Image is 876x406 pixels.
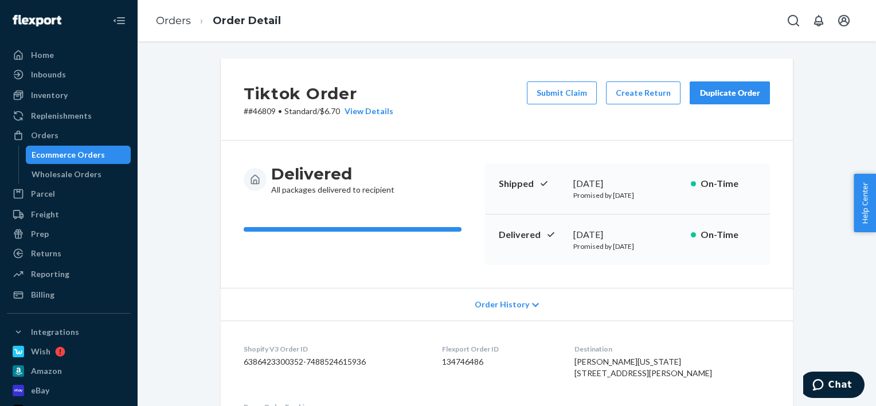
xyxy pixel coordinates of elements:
[244,81,393,106] h2: Tiktok Order
[606,81,681,104] button: Create Return
[573,190,682,200] p: Promised by [DATE]
[26,165,131,184] a: Wholesale Orders
[32,169,101,180] div: Wholesale Orders
[147,4,290,38] ol: breadcrumbs
[442,344,557,354] dt: Flexport Order ID
[803,372,865,400] iframe: Opens a widget where you can chat to one of our agents
[573,177,682,190] div: [DATE]
[244,344,424,354] dt: Shopify V3 Order ID
[31,365,62,377] div: Amazon
[271,163,394,196] div: All packages delivered to recipient
[574,344,770,354] dt: Destination
[7,46,131,64] a: Home
[442,356,557,368] dd: 134746486
[699,87,760,99] div: Duplicate Order
[26,146,131,164] a: Ecommerce Orders
[7,381,131,400] a: eBay
[31,209,59,220] div: Freight
[7,323,131,341] button: Integrations
[340,106,393,117] button: View Details
[7,225,131,243] a: Prep
[7,107,131,125] a: Replenishments
[31,130,58,141] div: Orders
[213,14,281,27] a: Order Detail
[475,299,529,310] span: Order History
[156,14,191,27] a: Orders
[7,185,131,203] a: Parcel
[782,9,805,32] button: Open Search Box
[701,177,756,190] p: On-Time
[284,106,317,116] span: Standard
[701,228,756,241] p: On-Time
[7,265,131,283] a: Reporting
[271,163,394,184] h3: Delivered
[31,268,69,280] div: Reporting
[278,106,282,116] span: •
[31,69,66,80] div: Inbounds
[7,362,131,380] a: Amazon
[527,81,597,104] button: Submit Claim
[499,177,564,190] p: Shipped
[31,248,61,259] div: Returns
[690,81,770,104] button: Duplicate Order
[7,205,131,224] a: Freight
[31,385,49,396] div: eBay
[31,89,68,101] div: Inventory
[832,9,855,32] button: Open account menu
[31,228,49,240] div: Prep
[7,126,131,145] a: Orders
[31,188,55,200] div: Parcel
[31,49,54,61] div: Home
[244,106,393,117] p: # #46809 / $6.70
[854,174,876,232] button: Help Center
[13,15,61,26] img: Flexport logo
[31,346,50,357] div: Wish
[32,149,105,161] div: Ecommerce Orders
[31,110,92,122] div: Replenishments
[31,289,54,300] div: Billing
[573,228,682,241] div: [DATE]
[573,241,682,251] p: Promised by [DATE]
[108,9,131,32] button: Close Navigation
[31,326,79,338] div: Integrations
[499,228,564,241] p: Delivered
[7,86,131,104] a: Inventory
[574,357,712,378] span: [PERSON_NAME][US_STATE] [STREET_ADDRESS][PERSON_NAME]
[7,244,131,263] a: Returns
[807,9,830,32] button: Open notifications
[7,65,131,84] a: Inbounds
[7,342,131,361] a: Wish
[7,286,131,304] a: Billing
[244,356,424,368] dd: 6386423300352-7488524615936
